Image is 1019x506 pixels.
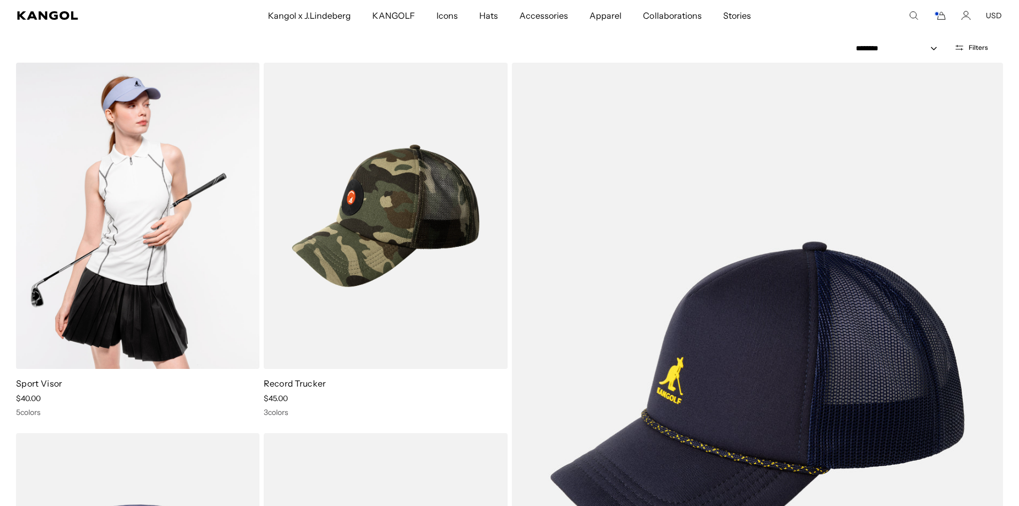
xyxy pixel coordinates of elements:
[986,11,1002,20] button: USD
[264,407,507,417] div: 3 colors
[909,11,918,20] summary: Search here
[933,11,946,20] button: Cart
[961,11,971,20] a: Account
[264,378,326,389] a: Record Trucker
[852,43,948,54] select: Sort by: Featured
[948,43,994,52] button: Open filters
[264,394,288,403] span: $45.00
[17,11,177,20] a: Kangol
[969,44,988,51] span: Filters
[16,378,63,389] a: Sport Visor
[264,63,507,369] img: Record Trucker
[16,407,259,417] div: 5 colors
[16,63,259,369] img: Sport Visor
[16,394,41,403] span: $40.00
